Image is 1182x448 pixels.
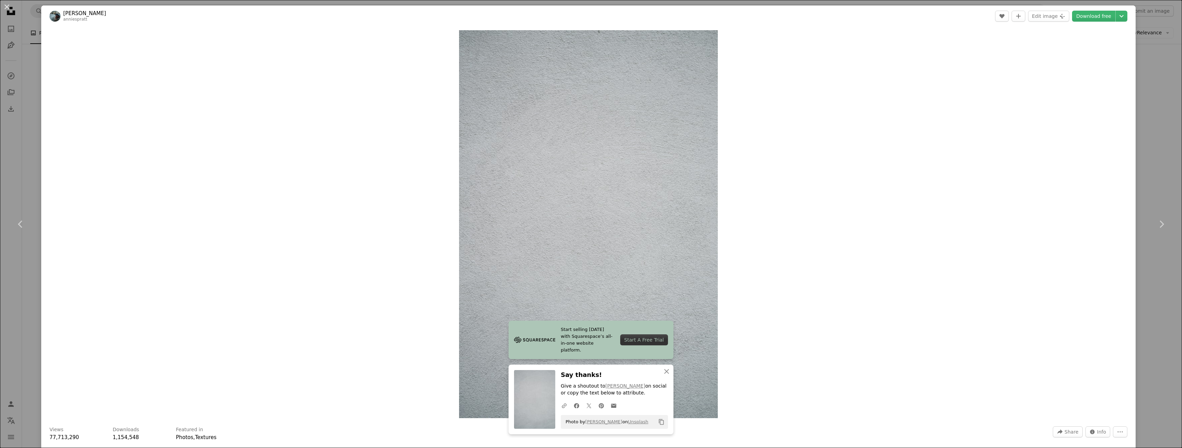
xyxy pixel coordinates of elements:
a: Unsplash [628,419,648,424]
a: Share on Facebook [570,399,583,412]
a: Photos [176,434,193,440]
a: anniespratt [63,17,87,22]
img: Go to Annie Spratt's profile [49,11,60,22]
span: Share [1064,427,1078,437]
a: Next [1141,191,1182,257]
img: file-1705255347840-230a6ab5bca9image [514,335,555,345]
h3: Downloads [113,426,139,433]
button: Like [995,11,1009,22]
span: Start selling [DATE] with Squarespace’s all-in-one website platform. [561,326,615,354]
button: More Actions [1113,426,1127,437]
button: Add to Collection [1012,11,1025,22]
a: Share on Pinterest [595,399,607,412]
a: Textures [195,434,216,440]
a: [PERSON_NAME] [605,383,645,389]
span: 1,154,548 [113,434,139,440]
span: Photo by on [562,416,648,427]
h3: Views [49,426,64,433]
span: 77,713,290 [49,434,79,440]
a: Share over email [607,399,620,412]
button: Zoom in on this image [459,30,718,418]
button: Copy to clipboard [656,416,667,428]
img: gray concrete painted wall [459,30,718,418]
h3: Say thanks! [561,370,668,380]
a: [PERSON_NAME] [585,419,622,424]
button: Stats about this image [1085,426,1111,437]
a: Start selling [DATE] with Squarespace’s all-in-one website platform.Start A Free Trial [509,321,673,359]
button: Edit image [1028,11,1069,22]
a: [PERSON_NAME] [63,10,106,17]
a: Share on Twitter [583,399,595,412]
span: , [193,434,195,440]
a: Download free [1072,11,1115,22]
div: Start A Free Trial [620,334,668,345]
h3: Featured in [176,426,203,433]
span: Info [1097,427,1106,437]
button: Share this image [1053,426,1082,437]
p: Give a shoutout to on social or copy the text below to attribute. [561,383,668,397]
button: Choose download size [1116,11,1127,22]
